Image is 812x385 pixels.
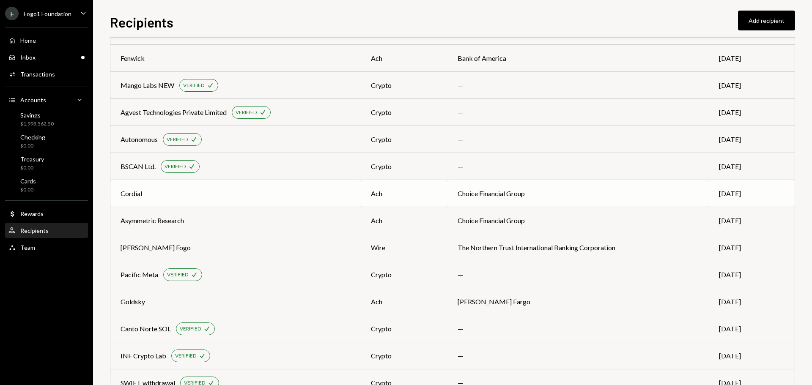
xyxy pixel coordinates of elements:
td: [DATE] [709,261,795,288]
div: VERIFIED [175,352,196,360]
div: Recipients [20,227,49,234]
div: crypto [371,161,438,172]
td: [DATE] [709,72,795,99]
div: $0.00 [20,186,36,194]
div: Team [20,244,35,251]
div: crypto [371,351,438,361]
td: [DATE] [709,126,795,153]
div: $0.00 [20,164,44,172]
td: [DATE] [709,207,795,234]
div: wire [371,243,438,253]
td: [DATE] [709,288,795,315]
td: [DATE] [709,45,795,72]
a: Savings$1,993,562.50 [5,109,88,129]
td: Choice Financial Group [447,180,709,207]
td: [DATE] [709,234,795,261]
a: Cards$0.00 [5,175,88,195]
div: Treasury [20,156,44,163]
div: VERIFIED [167,271,188,279]
button: Add recipient [738,11,795,30]
div: Fogo1 Foundation [24,10,71,17]
div: ach [371,53,438,63]
a: Recipients [5,223,88,238]
a: Inbox [5,49,88,65]
div: Canto Norte SOL [121,324,171,334]
div: $1,993,562.50 [20,120,54,128]
td: — [447,99,709,126]
div: VERIFIED [236,109,257,116]
div: INF Crypto Lab [121,351,166,361]
td: [PERSON_NAME] Fargo [447,288,709,315]
td: — [447,315,709,342]
div: Home [20,37,36,44]
td: — [447,126,709,153]
a: Team [5,240,88,255]
div: VERIFIED [167,136,188,143]
div: Pacific Meta [121,270,158,280]
td: The Northern Trust International Banking Corporation [447,234,709,261]
div: crypto [371,107,438,117]
div: Checking [20,134,45,141]
div: $0.00 [20,142,45,150]
h1: Recipients [110,14,173,30]
td: — [447,72,709,99]
div: Asymmetric Research [121,216,184,226]
a: Transactions [5,66,88,82]
a: Accounts [5,92,88,107]
td: [DATE] [709,342,795,369]
div: Agvest Technologies Private Limited [121,107,227,117]
td: — [447,342,709,369]
div: Cards [20,177,36,185]
div: ach [371,216,438,226]
td: [DATE] [709,180,795,207]
div: crypto [371,324,438,334]
a: Checking$0.00 [5,131,88,151]
div: ach [371,297,438,307]
td: [DATE] [709,99,795,126]
a: Home [5,33,88,48]
div: Cordial [121,188,142,199]
div: Goldsky [121,297,145,307]
a: Treasury$0.00 [5,153,88,173]
div: VERIFIED [165,163,186,170]
div: Accounts [20,96,46,104]
div: Autonomous [121,134,158,145]
div: Rewards [20,210,44,217]
td: — [447,261,709,288]
div: F [5,7,19,20]
div: Savings [20,112,54,119]
div: ach [371,188,438,199]
div: VERIFIED [183,82,204,89]
div: crypto [371,134,438,145]
div: crypto [371,80,438,90]
div: [PERSON_NAME] Fogo [121,243,191,253]
td: — [447,153,709,180]
div: Inbox [20,54,36,61]
td: [DATE] [709,153,795,180]
div: Fenwick [121,53,145,63]
td: Choice Financial Group [447,207,709,234]
div: crypto [371,270,438,280]
div: VERIFIED [180,325,201,333]
div: Transactions [20,71,55,78]
a: Rewards [5,206,88,221]
div: BSCAN Ltd. [121,161,156,172]
td: [DATE] [709,315,795,342]
td: Bank of America [447,45,709,72]
div: Mango Labs NEW [121,80,174,90]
